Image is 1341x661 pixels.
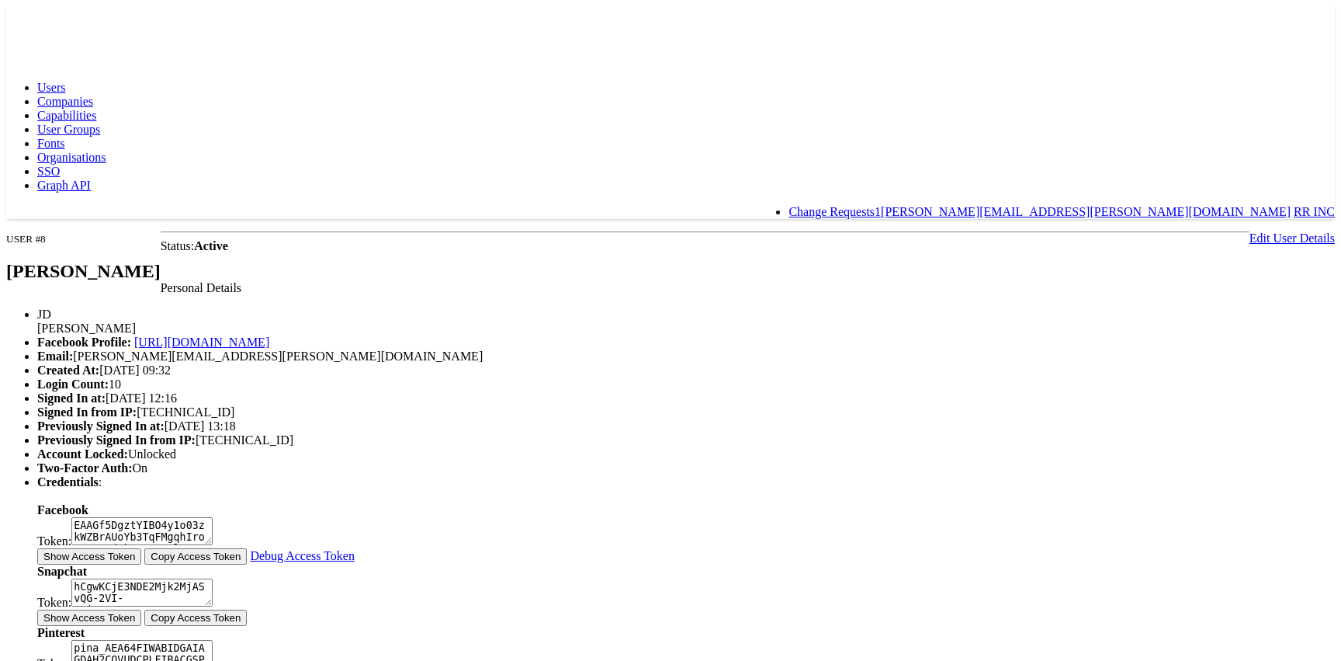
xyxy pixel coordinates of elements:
b: Email: [37,350,73,363]
b: Pinterest [37,626,85,639]
a: Capabilities [37,109,96,122]
button: Copy Access Token [144,610,247,626]
a: Users [37,81,65,94]
li: [DATE] 13:18 [37,419,1335,433]
b: Created At: [37,364,99,377]
div: Token: [37,579,1335,610]
b: Snapchat [37,565,87,578]
b: Login Count: [37,377,109,391]
li: 10 [37,377,1335,391]
b: Facebook Profile: [37,336,131,349]
b: Active [194,239,228,252]
b: Facebook [37,503,88,517]
b: Account Locked: [37,447,128,461]
li: [DATE] 09:32 [37,364,1335,377]
small: USER #8 [6,233,46,245]
li: [PERSON_NAME][EMAIL_ADDRESS][PERSON_NAME][DOMAIN_NAME] [37,350,1335,364]
a: Debug Access Token [250,549,355,562]
li: [PERSON_NAME] [37,308,1335,336]
a: [PERSON_NAME][EMAIL_ADDRESS][PERSON_NAME][DOMAIN_NAME] [881,205,1291,218]
button: Show Access Token [37,548,141,565]
li: Unlocked [37,447,1335,461]
a: RR INC [1294,205,1335,218]
a: User Groups [37,123,100,136]
b: Signed In at: [37,391,106,405]
a: Fonts [37,137,65,150]
li: On [37,461,1335,475]
b: Two-Factor Auth: [37,461,133,475]
b: Credentials [37,475,99,489]
a: Companies [37,95,93,108]
a: Change Requests1 [788,205,881,218]
div: Personal Details [6,281,1335,295]
li: [TECHNICAL_ID] [37,405,1335,419]
a: [URL][DOMAIN_NAME] [134,336,269,349]
div: Token: [37,517,1335,548]
div: Status: [6,239,1335,253]
h2: [PERSON_NAME] [6,261,161,282]
a: SSO [37,165,60,178]
li: [DATE] 12:16 [37,391,1335,405]
div: JD [37,308,1335,322]
a: Edit User Details [1249,231,1335,245]
a: Organisations [37,151,106,164]
b: Previously Signed In from IP: [37,433,196,447]
textarea: EAAGf5DgztYIBO4y1o03zkWZBrAUoYb3TqFMgqhIroaAP2N7dBkJJATqWAlM2zXmb9tWtCxZCMmpZCtxRKRePm3cWZAkcjyZA... [71,517,213,545]
b: Signed In from IP: [37,405,137,419]
button: Copy Access Token [144,548,247,565]
b: Previously Signed In at: [37,419,165,433]
textarea: hCgwKCjE3NDE2Mjk2MjASvQG-2VI-UKiZnMCmTNCJKRM3FmW8K3hQMkGsHBxsk2Xgsd88qTqYLlJzoWZbAjKWwx7eAoyj4rbU... [71,579,213,607]
a: Graph API [37,179,91,192]
li: [TECHNICAL_ID] [37,433,1335,447]
span: 1 [875,205,881,218]
button: Show Access Token [37,610,141,626]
